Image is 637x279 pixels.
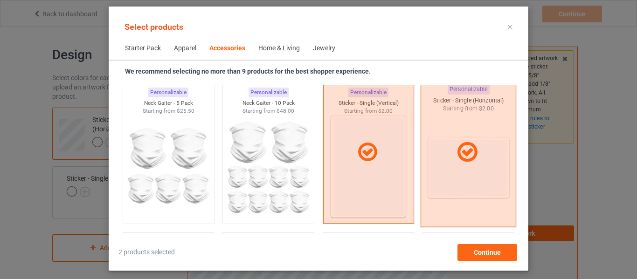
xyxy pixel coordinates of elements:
[127,115,210,219] img: regular.jpg
[249,88,289,97] div: Personalizable
[118,248,175,257] span: 2 products selected
[277,108,294,114] span: $48.00
[223,99,314,107] div: Neck Gaiter - 10 Pack
[474,249,501,256] span: Continue
[148,88,188,97] div: Personalizable
[258,44,300,53] div: Home & Living
[118,37,167,60] span: Starter Pack
[125,22,183,32] span: Select products
[227,115,310,219] img: regular.jpg
[457,244,517,261] div: Continue
[123,99,214,107] div: Neck Gaiter - 5 Pack
[123,107,214,115] div: Starting from
[177,108,194,114] span: $25.50
[125,68,371,75] strong: We recommend selecting no more than 9 products for the best shopper experience.
[209,44,245,53] div: Accessories
[174,44,196,53] div: Apparel
[313,44,335,53] div: Jewelry
[223,107,314,115] div: Starting from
